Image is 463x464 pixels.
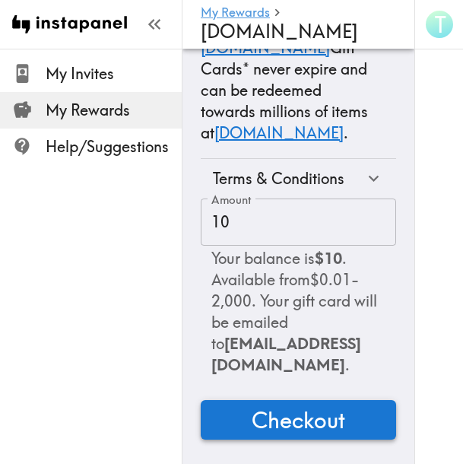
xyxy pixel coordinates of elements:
p: Gift Cards* never expire and can be redeemed towards millions of items at . [201,37,396,144]
span: T [435,11,446,38]
div: Terms & Conditions [201,159,396,199]
a: My Rewards [201,6,270,21]
div: Terms & Conditions [213,168,363,189]
span: My Rewards [46,100,182,121]
h4: [DOMAIN_NAME] [201,21,384,43]
button: Checkout [201,400,396,440]
span: Checkout [252,405,345,435]
span: [EMAIL_ADDRESS][DOMAIN_NAME] [211,334,361,374]
span: Your balance is . Available from $0.01 - 2,000 . Your gift card will be emailed to . [211,249,377,374]
a: [DOMAIN_NAME] [214,123,344,142]
span: My Invites [46,63,182,84]
label: Amount [211,192,252,208]
button: T [424,9,455,40]
b: $10 [315,249,342,268]
span: Help/Suggestions [46,136,182,157]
